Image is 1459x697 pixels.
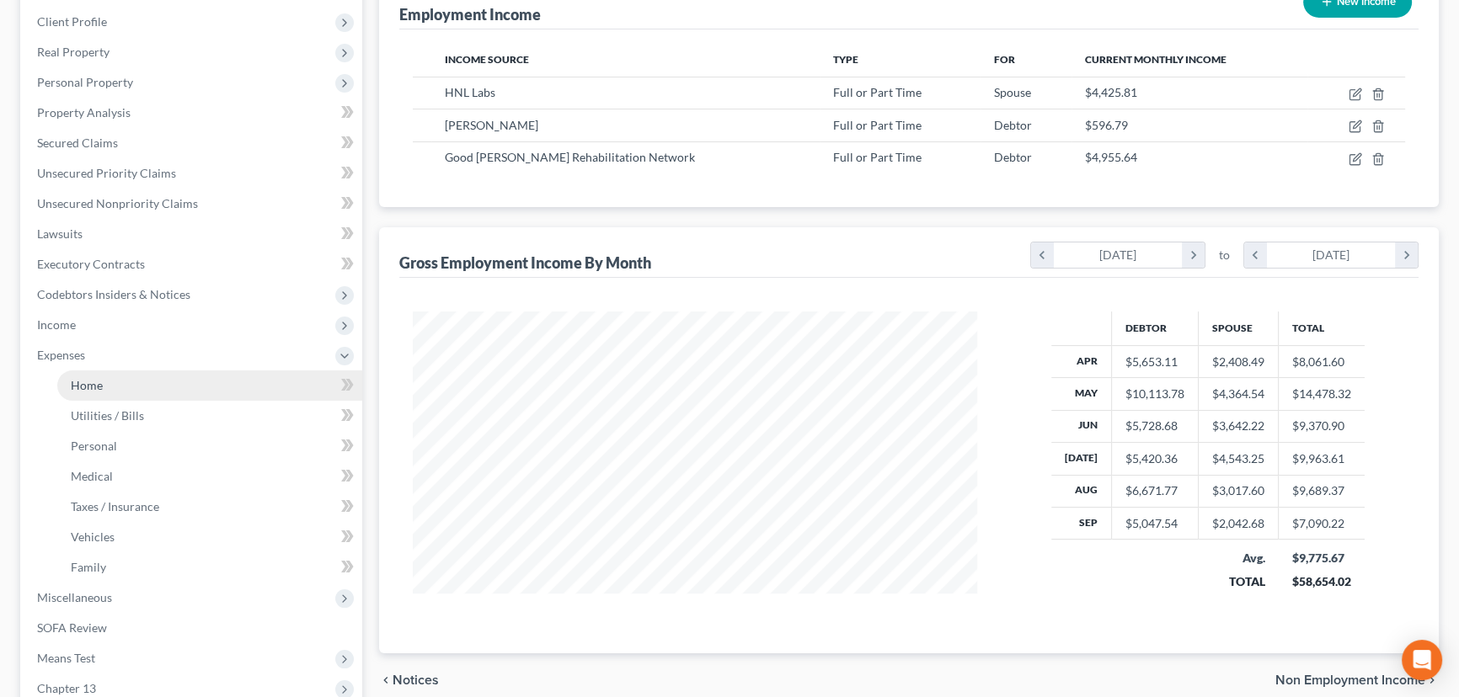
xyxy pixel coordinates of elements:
[1212,515,1264,532] div: $2,042.68
[1085,53,1227,66] span: Current Monthly Income
[1279,378,1365,410] td: $14,478.32
[37,317,76,332] span: Income
[1212,573,1265,590] div: TOTAL
[393,673,439,687] span: Notices
[1051,378,1112,410] th: May
[24,98,362,128] a: Property Analysis
[24,128,362,158] a: Secured Claims
[1085,150,1137,164] span: $4,955.64
[37,681,96,695] span: Chapter 13
[445,53,529,66] span: Income Source
[1051,508,1112,540] th: Sep
[1125,418,1184,434] div: $5,728.68
[71,529,115,544] span: Vehicles
[1085,118,1128,132] span: $596.79
[37,196,198,210] span: Unsecured Nonpriority Claims
[1279,475,1365,507] td: $9,689.37
[379,673,439,687] button: chevron_left Notices
[24,249,362,279] a: Executory Contracts
[1402,640,1442,680] div: Open Intercom Messenger
[1279,443,1365,475] td: $9,963.61
[994,118,1032,132] span: Debtor
[994,53,1015,66] span: For
[71,469,113,483] span: Medical
[1182,242,1205,268] i: chevron_right
[445,150,695,164] span: Good [PERSON_NAME] Rehabilitation Network
[1292,550,1352,567] div: $9,775.67
[37,348,85,362] span: Expenses
[833,53,858,66] span: Type
[24,219,362,249] a: Lawsuits
[37,136,118,150] span: Secured Claims
[1425,673,1439,687] i: chevron_right
[833,150,922,164] span: Full or Part Time
[379,673,393,687] i: chevron_left
[71,439,117,453] span: Personal
[1212,418,1264,434] div: $3,642.22
[1279,410,1365,442] td: $9,370.90
[24,158,362,189] a: Unsecured Priority Claims
[37,226,83,241] span: Lawsuits
[1031,242,1054,268] i: chevron_left
[57,431,362,461] a: Personal
[1054,242,1183,268] div: [DATE]
[1085,85,1137,99] span: $4,425.81
[1125,450,1184,467] div: $5,420.36
[57,522,362,552] a: Vehicles
[57,401,362,431] a: Utilities / Bills
[1212,450,1264,467] div: $4,543.25
[1125,482,1184,499] div: $6,671.77
[37,166,176,180] span: Unsecured Priority Claims
[37,590,112,604] span: Miscellaneous
[1051,443,1112,475] th: [DATE]
[399,4,541,24] div: Employment Income
[1279,508,1365,540] td: $7,090.22
[37,651,95,665] span: Means Test
[71,499,159,513] span: Taxes / Insurance
[1275,673,1439,687] button: Non Employment Income chevron_right
[1212,550,1265,567] div: Avg.
[1125,354,1184,370] div: $5,653.11
[37,14,107,29] span: Client Profile
[57,492,362,522] a: Taxes / Insurance
[994,150,1032,164] span: Debtor
[1051,475,1112,507] th: Aug
[37,105,131,120] span: Property Analysis
[1212,386,1264,402] div: $4,364.54
[994,85,1031,99] span: Spouse
[1112,311,1199,345] th: Debtor
[57,370,362,401] a: Home
[1125,386,1184,402] div: $10,113.78
[1395,242,1418,268] i: chevron_right
[1292,573,1352,590] div: $58,654.02
[1267,242,1396,268] div: [DATE]
[1125,515,1184,532] div: $5,047.54
[37,257,145,271] span: Executory Contracts
[445,85,495,99] span: HNL Labs
[1212,482,1264,499] div: $3,017.60
[1199,311,1279,345] th: Spouse
[37,45,110,59] span: Real Property
[71,378,103,392] span: Home
[1212,354,1264,370] div: $2,408.49
[1051,410,1112,442] th: Jun
[399,253,651,273] div: Gross Employment Income By Month
[37,75,133,89] span: Personal Property
[24,189,362,219] a: Unsecured Nonpriority Claims
[24,613,362,643] a: SOFA Review
[833,118,922,132] span: Full or Part Time
[71,560,106,574] span: Family
[1244,242,1267,268] i: chevron_left
[1279,345,1365,377] td: $8,061.60
[37,620,107,635] span: SOFA Review
[1051,345,1112,377] th: Apr
[833,85,922,99] span: Full or Part Time
[71,408,144,423] span: Utilities / Bills
[57,552,362,583] a: Family
[37,287,190,301] span: Codebtors Insiders & Notices
[57,461,362,492] a: Medical
[1275,673,1425,687] span: Non Employment Income
[1279,311,1365,345] th: Total
[445,118,538,132] span: [PERSON_NAME]
[1219,247,1230,263] span: to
